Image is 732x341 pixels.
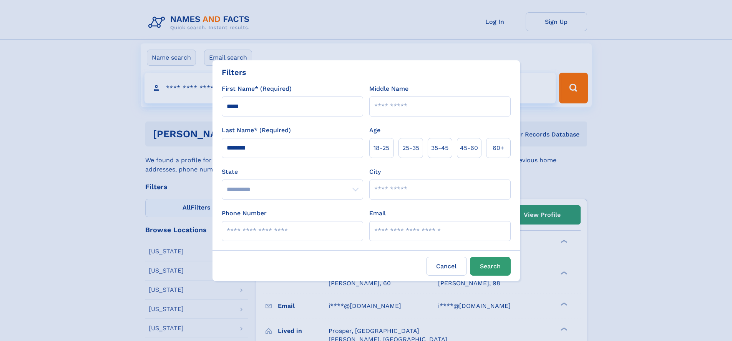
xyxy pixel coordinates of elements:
label: Middle Name [369,84,408,93]
span: 25‑35 [402,143,419,153]
label: Last Name* (Required) [222,126,291,135]
label: City [369,167,381,176]
label: State [222,167,363,176]
button: Search [470,257,511,276]
span: 60+ [493,143,504,153]
span: 35‑45 [431,143,448,153]
label: Email [369,209,386,218]
span: 45‑60 [460,143,478,153]
div: Filters [222,67,246,78]
label: Age [369,126,380,135]
label: Phone Number [222,209,267,218]
span: 18‑25 [373,143,389,153]
label: First Name* (Required) [222,84,292,93]
label: Cancel [426,257,467,276]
